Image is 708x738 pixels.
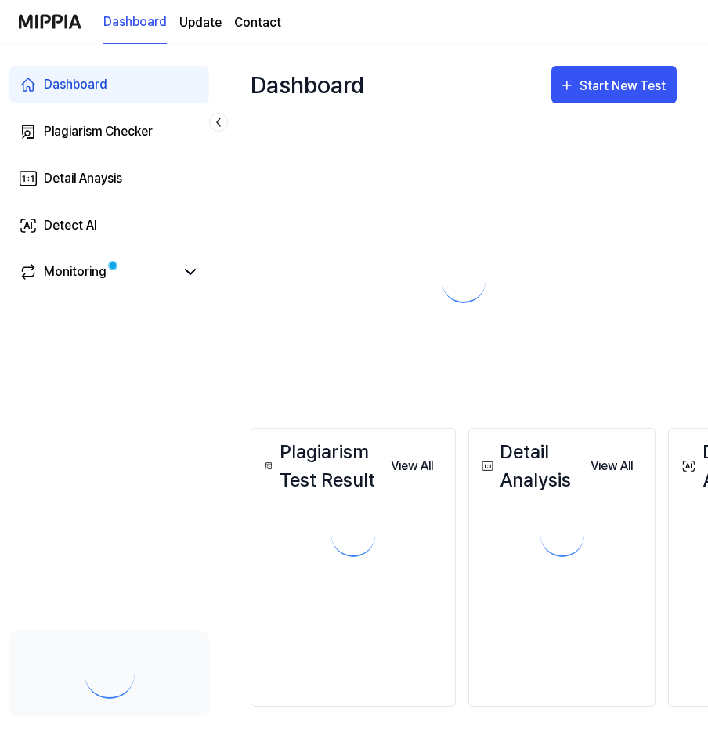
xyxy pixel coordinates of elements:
div: Plagiarism Test Result [261,438,378,494]
button: View All [378,450,446,482]
a: Detail Anaysis [9,160,209,197]
div: Dashboard [251,60,364,110]
div: Plagiarism Checker [44,122,153,141]
div: Detect AI [44,216,97,235]
a: Plagiarism Checker [9,113,209,150]
button: View All [578,450,645,482]
a: Detect AI [9,207,209,244]
div: Detail Anaysis [44,169,122,188]
a: Contact [234,13,281,32]
div: Monitoring [44,262,107,281]
button: Start New Test [551,66,677,103]
div: Detail Analysis [479,438,578,494]
a: Dashboard [9,66,209,103]
div: Dashboard [44,75,107,94]
a: Update [179,13,222,32]
a: Monitoring [19,262,175,281]
a: Dashboard [103,1,167,44]
div: Start New Test [580,76,669,96]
